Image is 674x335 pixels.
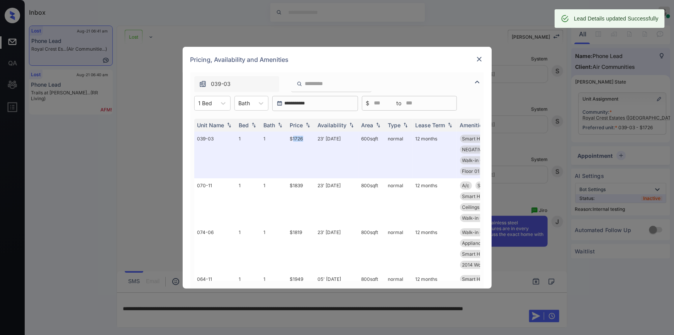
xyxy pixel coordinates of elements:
[315,272,358,319] td: 05' [DATE]
[261,132,287,178] td: 1
[315,132,358,178] td: 23' [DATE]
[413,178,457,225] td: 12 months
[413,272,457,319] td: 12 months
[402,122,409,128] img: sorting
[462,204,498,210] span: Ceilings Vaulte...
[287,178,315,225] td: $1839
[462,183,470,188] span: A/c
[462,168,480,174] span: Floor 01
[462,157,496,163] span: Walk-in Closets
[236,178,261,225] td: 1
[287,225,315,272] td: $1819
[462,193,505,199] span: Smart Home Ther...
[236,225,261,272] td: 1
[304,122,312,128] img: sorting
[462,276,505,282] span: Smart Home Ther...
[287,132,315,178] td: $1726
[416,122,445,128] div: Lease Term
[385,272,413,319] td: normal
[211,80,231,88] span: 039-03
[287,272,315,319] td: $1949
[236,132,261,178] td: 1
[462,251,505,257] span: Smart Home Ther...
[358,225,385,272] td: 800 sqft
[194,272,236,319] td: 064-11
[194,132,236,178] td: 039-03
[358,272,385,319] td: 800 sqft
[462,229,496,235] span: Walk-in Closets
[366,99,370,108] span: $
[194,178,236,225] td: 070-11
[297,80,302,87] img: icon-zuma
[197,122,224,128] div: Unit Name
[574,12,659,26] div: Lead Details updated Successfully
[413,132,457,178] td: 12 months
[462,136,505,142] span: Smart Home Ther...
[462,147,503,152] span: NEGATIVE Noise ...
[236,272,261,319] td: 1
[462,215,496,221] span: Walk-in Closets
[239,122,249,128] div: Bed
[462,262,502,268] span: 2014 Wood Floor...
[318,122,347,128] div: Availability
[385,132,413,178] td: normal
[358,132,385,178] td: 600 sqft
[315,225,358,272] td: 23' [DATE]
[413,225,457,272] td: 12 months
[194,225,236,272] td: 074-06
[199,80,207,88] img: icon-zuma
[388,122,401,128] div: Type
[261,225,287,272] td: 1
[473,77,482,87] img: icon-zuma
[348,122,355,128] img: sorting
[385,225,413,272] td: normal
[264,122,275,128] div: Bath
[385,178,413,225] td: normal
[261,272,287,319] td: 1
[475,55,483,63] img: close
[446,122,454,128] img: sorting
[362,122,374,128] div: Area
[358,178,385,225] td: 800 sqft
[462,240,499,246] span: Appliances Stai...
[290,122,303,128] div: Price
[478,183,521,188] span: Smart Home Door...
[315,178,358,225] td: 23' [DATE]
[261,178,287,225] td: 1
[225,122,233,128] img: sorting
[183,47,492,72] div: Pricing, Availability and Amenities
[250,122,258,128] img: sorting
[460,122,486,128] div: Amenities
[374,122,382,128] img: sorting
[397,99,402,108] span: to
[276,122,284,128] img: sorting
